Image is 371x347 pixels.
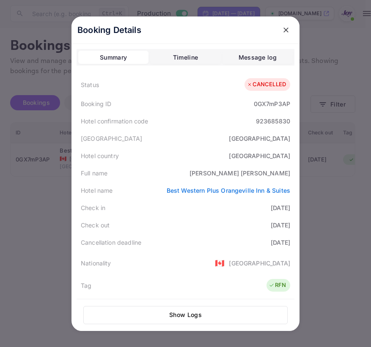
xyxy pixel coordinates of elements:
[81,186,113,195] div: Hotel name
[229,151,290,160] div: [GEOGRAPHIC_DATA]
[81,281,91,290] div: Tag
[271,203,290,212] div: [DATE]
[229,259,290,268] div: [GEOGRAPHIC_DATA]
[81,99,112,108] div: Booking ID
[81,151,119,160] div: Hotel country
[229,134,290,143] div: [GEOGRAPHIC_DATA]
[239,52,277,63] div: Message log
[223,51,293,64] button: Message log
[271,238,290,247] div: [DATE]
[278,22,294,38] button: close
[190,169,290,178] div: [PERSON_NAME] [PERSON_NAME]
[271,221,290,230] div: [DATE]
[254,99,290,108] div: 0GX7mP3AP
[269,281,286,290] div: RFN
[256,117,290,126] div: 923685830
[167,187,290,194] a: Best Western Plus Orangeville Inn & Suites
[81,80,99,89] div: Status
[81,259,111,268] div: Nationality
[215,255,225,270] span: United States
[81,203,105,212] div: Check in
[150,51,220,64] button: Timeline
[100,52,127,63] div: Summary
[173,52,198,63] div: Timeline
[81,117,148,126] div: Hotel confirmation code
[78,51,148,64] button: Summary
[81,134,143,143] div: [GEOGRAPHIC_DATA]
[83,306,288,324] button: Show Logs
[81,238,141,247] div: Cancellation deadline
[77,24,141,36] p: Booking Details
[81,221,110,230] div: Check out
[81,169,107,178] div: Full name
[247,80,286,89] div: CANCELLED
